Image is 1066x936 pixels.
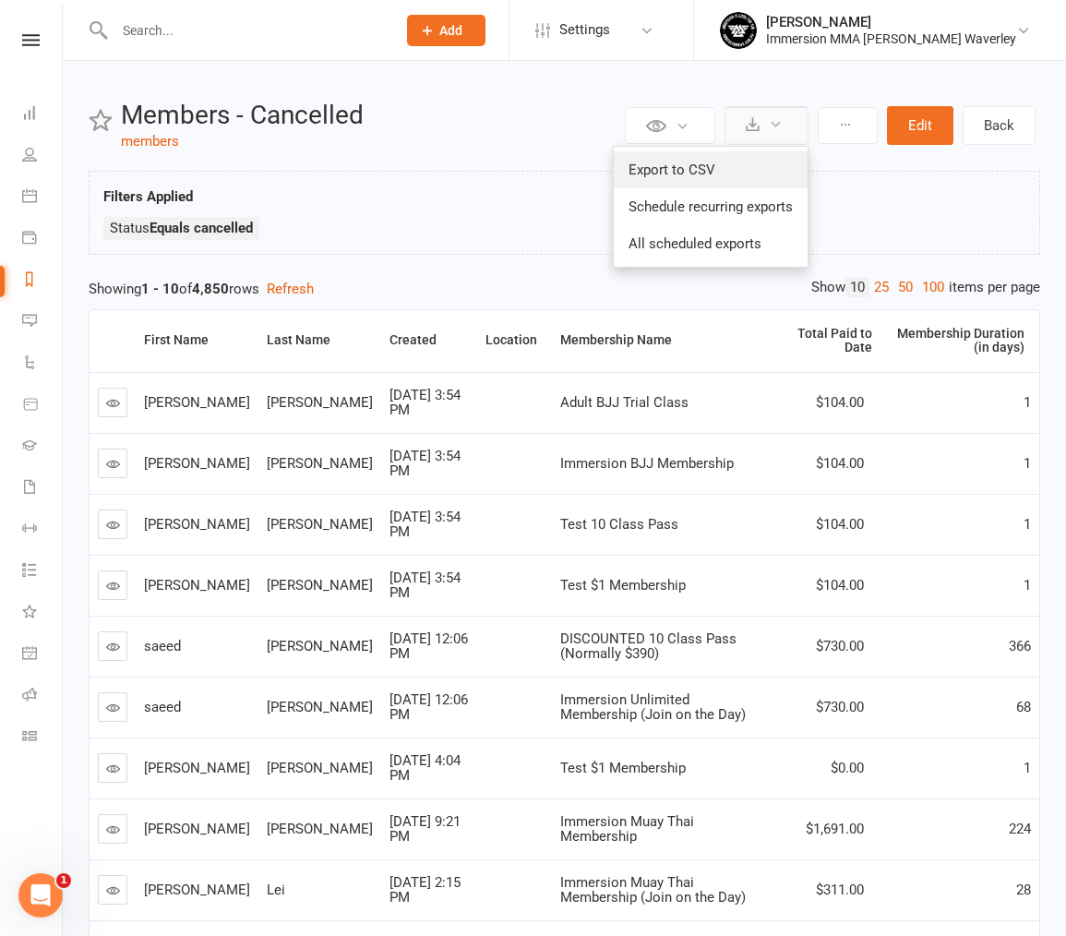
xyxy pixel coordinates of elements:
[766,14,1016,30] div: [PERSON_NAME]
[766,30,1016,47] div: Immersion MMA [PERSON_NAME] Waverley
[1024,760,1031,776] span: 1
[614,151,808,188] a: Export to CSV
[144,455,250,472] span: [PERSON_NAME]
[389,874,461,906] span: [DATE] 2:15 PM
[389,570,461,602] span: [DATE] 3:54 PM
[56,873,71,888] span: 1
[22,260,64,302] a: Reports
[439,23,462,38] span: Add
[144,577,250,594] span: [PERSON_NAME]
[267,699,373,715] span: [PERSON_NAME]
[267,760,373,776] span: [PERSON_NAME]
[895,327,1024,355] div: Membership Duration (in days)
[811,278,1040,297] div: Show items per page
[614,188,808,225] a: Schedule recurring exports
[560,516,678,533] span: Test 10 Class Pass
[917,278,949,297] a: 100
[267,821,373,837] span: [PERSON_NAME]
[1024,516,1031,533] span: 1
[485,333,537,347] div: Location
[1024,577,1031,594] span: 1
[144,882,250,898] span: [PERSON_NAME]
[560,813,694,846] span: Immersion Muay Thai Membership
[144,699,181,715] span: saeed
[887,106,953,145] button: Edit
[267,278,314,300] button: Refresh
[144,333,244,347] div: First Name
[816,577,864,594] span: $104.00
[560,760,686,776] span: Test $1 Membership
[1009,821,1031,837] span: 224
[22,593,64,634] a: What's New
[816,699,864,715] span: $730.00
[144,394,250,411] span: [PERSON_NAME]
[869,278,893,297] a: 25
[560,630,737,663] span: DISCOUNTED 10 Class Pass (Normally $390)
[1024,394,1031,411] span: 1
[560,394,689,411] span: Adult BJJ Trial Class
[963,106,1036,145] a: Back
[389,630,468,663] span: [DATE] 12:06 PM
[1024,455,1031,472] span: 1
[22,385,64,426] a: Product Sales
[144,821,250,837] span: [PERSON_NAME]
[614,225,808,262] a: All scheduled exports
[22,219,64,260] a: Payments
[121,102,620,130] h2: Members - Cancelled
[22,717,64,759] a: Class kiosk mode
[267,577,373,594] span: [PERSON_NAME]
[110,220,253,236] span: Status
[407,15,485,46] button: Add
[389,813,461,846] span: [DATE] 9:21 PM
[144,760,250,776] span: [PERSON_NAME]
[816,638,864,654] span: $730.00
[103,188,193,205] strong: Filters Applied
[18,873,63,918] iframe: Intercom live chat
[267,394,373,411] span: [PERSON_NAME]
[121,133,179,150] a: members
[22,634,64,676] a: General attendance kiosk mode
[560,333,762,347] div: Membership Name
[785,327,872,355] div: Total Paid to Date
[389,752,461,785] span: [DATE] 4:04 PM
[389,509,461,541] span: [DATE] 3:54 PM
[141,281,179,297] strong: 1 - 10
[560,691,746,724] span: Immersion Unlimited Membership (Join on the Day)
[389,333,462,347] div: Created
[144,516,250,533] span: [PERSON_NAME]
[192,281,229,297] strong: 4,850
[109,18,383,43] input: Search...
[267,638,373,654] span: [PERSON_NAME]
[893,278,917,297] a: 50
[831,760,864,776] span: $0.00
[22,177,64,219] a: Calendar
[389,448,461,480] span: [DATE] 3:54 PM
[267,455,373,472] span: [PERSON_NAME]
[845,278,869,297] a: 10
[560,455,734,472] span: Immersion BJJ Membership
[267,516,373,533] span: [PERSON_NAME]
[22,136,64,177] a: People
[22,676,64,717] a: Roll call kiosk mode
[267,333,366,347] div: Last Name
[389,691,468,724] span: [DATE] 12:06 PM
[150,220,253,236] strong: Equals cancelled
[816,882,864,898] span: $311.00
[816,455,864,472] span: $104.00
[816,394,864,411] span: $104.00
[89,278,1040,300] div: Showing of rows
[559,9,610,51] span: Settings
[144,638,181,654] span: saeed
[1016,699,1031,715] span: 68
[22,94,64,136] a: Dashboard
[720,12,757,49] img: thumb_image1704201953.png
[389,387,461,419] span: [DATE] 3:54 PM
[560,874,746,906] span: Immersion Muay Thai Membership (Join on the Day)
[816,516,864,533] span: $104.00
[1009,638,1031,654] span: 366
[560,577,686,594] span: Test $1 Membership
[806,821,864,837] span: $1,691.00
[1016,882,1031,898] span: 28
[267,882,285,898] span: Lei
